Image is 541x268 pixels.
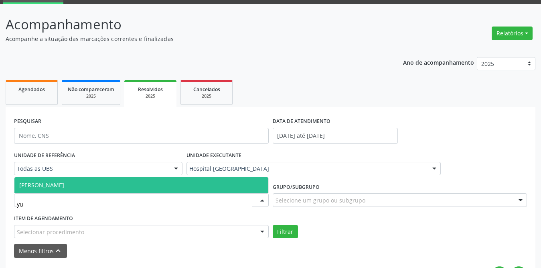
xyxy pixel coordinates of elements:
p: Ano de acompanhamento [403,57,474,67]
input: Nome, CNS [14,128,269,144]
label: Grupo/Subgrupo [273,181,320,193]
p: Acompanhamento [6,14,377,35]
label: Item de agendamento [14,213,73,225]
span: Resolvidos [138,86,163,93]
span: Agendados [18,86,45,93]
div: 2025 [130,93,171,99]
span: Selecione um grupo ou subgrupo [276,196,365,205]
i: keyboard_arrow_up [54,246,63,255]
label: UNIDADE EXECUTANTE [186,149,241,162]
button: Relatórios [492,27,533,40]
input: Selecione um profissional [17,196,252,212]
span: Todas as UBS [17,165,166,173]
span: Cancelados [193,86,220,93]
button: Filtrar [273,225,298,239]
input: Selecione um intervalo [273,128,398,144]
span: Selecionar procedimento [17,228,84,236]
span: Hospital [GEOGRAPHIC_DATA] [189,165,425,173]
span: Não compareceram [68,86,114,93]
span: [PERSON_NAME] [19,181,64,189]
div: 2025 [186,93,227,99]
label: PESQUISAR [14,115,41,128]
p: Acompanhe a situação das marcações correntes e finalizadas [6,35,377,43]
div: 2025 [68,93,114,99]
label: UNIDADE DE REFERÊNCIA [14,149,75,162]
label: DATA DE ATENDIMENTO [273,115,330,128]
button: Menos filtroskeyboard_arrow_up [14,244,67,258]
